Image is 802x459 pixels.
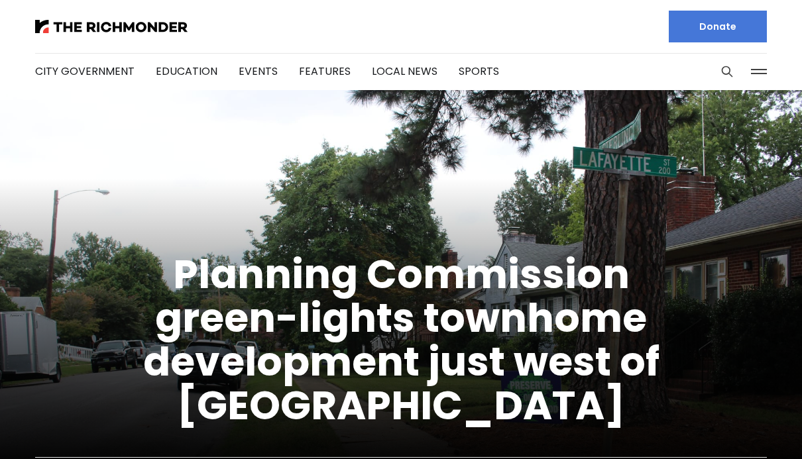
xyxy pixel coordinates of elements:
a: Events [239,64,278,79]
button: Search this site [717,62,737,81]
a: Education [156,64,217,79]
a: Donate [669,11,767,42]
a: Local News [372,64,437,79]
img: The Richmonder [35,20,188,33]
a: Features [299,64,351,79]
a: Planning Commission green-lights townhome development just west of [GEOGRAPHIC_DATA] [143,246,659,433]
a: Sports [459,64,499,79]
a: City Government [35,64,135,79]
iframe: portal-trigger [732,394,802,459]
